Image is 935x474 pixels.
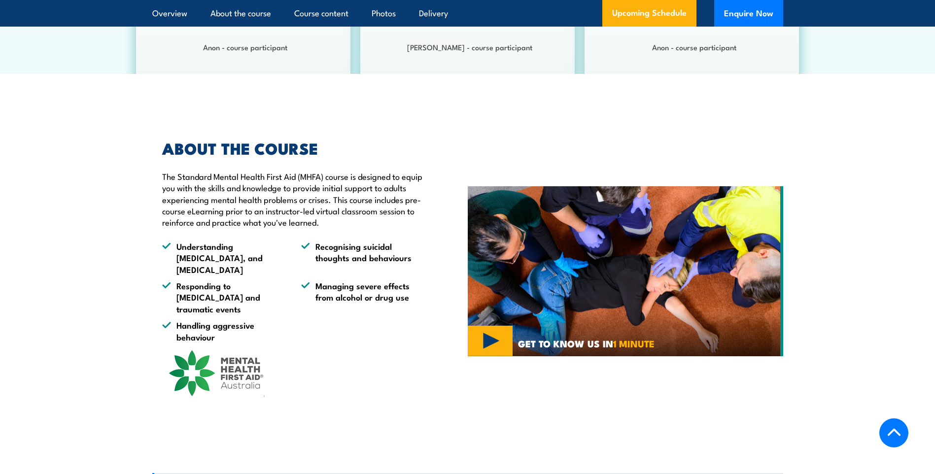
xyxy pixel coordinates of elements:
[518,339,655,348] span: GET TO KNOW US IN
[162,280,283,314] li: Responding to [MEDICAL_DATA] and traumatic events
[613,336,655,350] strong: 1 MINUTE
[407,41,532,52] strong: [PERSON_NAME] - course participant
[162,141,422,155] h2: ABOUT THE COURSE
[301,280,422,314] li: Managing severe effects from alcohol or drug use
[162,240,283,275] li: Understanding [MEDICAL_DATA], and [MEDICAL_DATA]
[652,41,736,52] strong: Anon - course participant
[162,170,422,228] p: The Standard Mental Health First Aid (MHFA) course is designed to equip you with the skills and k...
[162,319,283,342] li: Handling aggressive behaviour
[301,240,422,275] li: Recognising suicidal thoughts and behaviours
[203,41,287,52] strong: Anon - course participant
[468,186,783,357] img: Website Video Tile (1)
